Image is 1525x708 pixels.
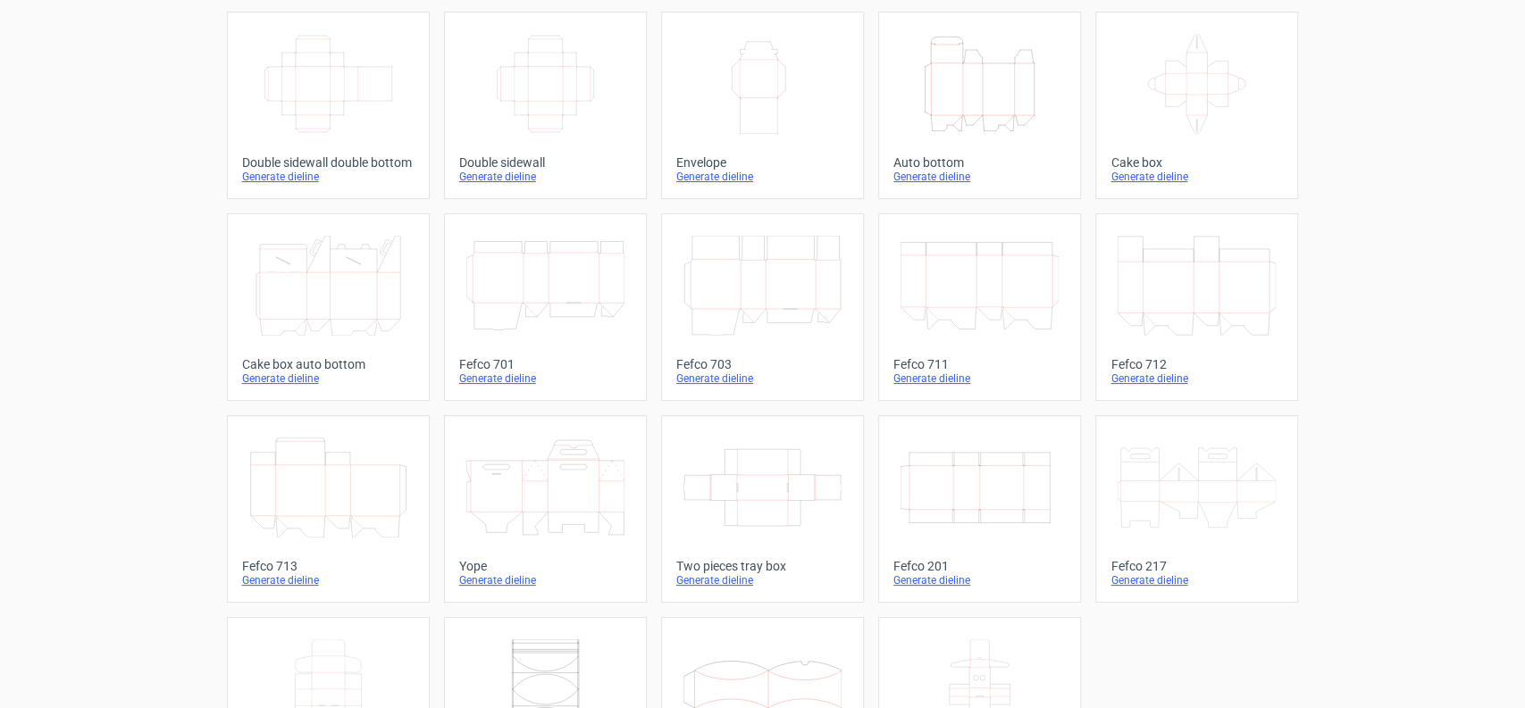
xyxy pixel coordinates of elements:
[893,559,1066,573] div: Fefco 201
[661,12,864,199] a: EnvelopeGenerate dieline
[459,371,632,386] div: Generate dieline
[661,415,864,603] a: Two pieces tray boxGenerate dieline
[661,213,864,401] a: Fefco 703Generate dieline
[1110,170,1283,184] div: Generate dieline
[878,12,1081,199] a: Auto bottomGenerate dieline
[242,170,415,184] div: Generate dieline
[676,559,849,573] div: Two pieces tray box
[676,371,849,386] div: Generate dieline
[878,213,1081,401] a: Fefco 711Generate dieline
[1110,357,1283,371] div: Fefco 712
[1095,415,1298,603] a: Fefco 217Generate dieline
[893,170,1066,184] div: Generate dieline
[676,170,849,184] div: Generate dieline
[242,371,415,386] div: Generate dieline
[676,155,849,170] div: Envelope
[242,573,415,587] div: Generate dieline
[1110,573,1283,587] div: Generate dieline
[893,371,1066,386] div: Generate dieline
[444,415,647,603] a: YopeGenerate dieline
[459,573,632,587] div: Generate dieline
[444,213,647,401] a: Fefco 701Generate dieline
[1110,155,1283,170] div: Cake box
[459,170,632,184] div: Generate dieline
[893,155,1066,170] div: Auto bottom
[893,573,1066,587] div: Generate dieline
[459,155,632,170] div: Double sidewall
[1095,12,1298,199] a: Cake boxGenerate dieline
[1095,213,1298,401] a: Fefco 712Generate dieline
[1110,371,1283,386] div: Generate dieline
[459,559,632,573] div: Yope
[227,12,430,199] a: Double sidewall double bottomGenerate dieline
[242,155,415,170] div: Double sidewall double bottom
[227,415,430,603] a: Fefco 713Generate dieline
[444,12,647,199] a: Double sidewallGenerate dieline
[878,415,1081,603] a: Fefco 201Generate dieline
[242,559,415,573] div: Fefco 713
[1110,559,1283,573] div: Fefco 217
[676,357,849,371] div: Fefco 703
[227,213,430,401] a: Cake box auto bottomGenerate dieline
[459,357,632,371] div: Fefco 701
[893,357,1066,371] div: Fefco 711
[676,573,849,587] div: Generate dieline
[242,357,415,371] div: Cake box auto bottom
